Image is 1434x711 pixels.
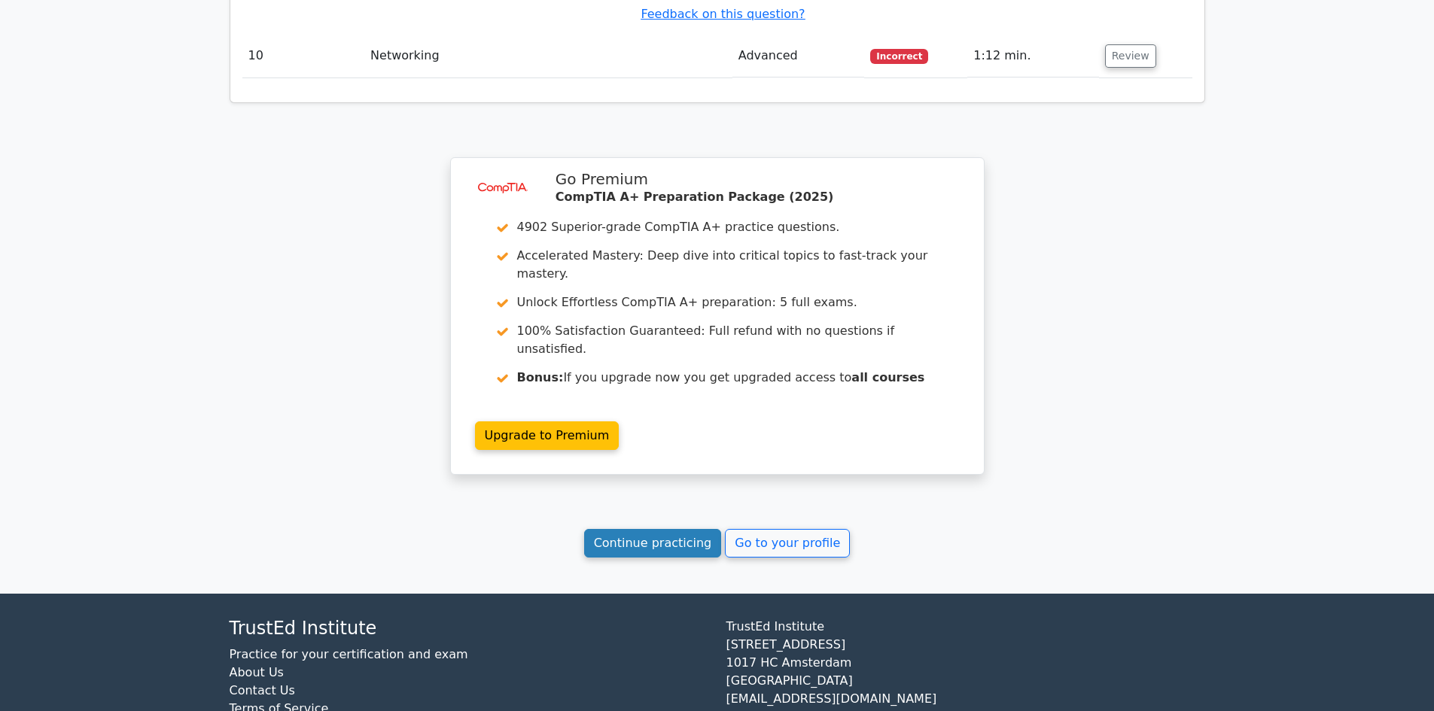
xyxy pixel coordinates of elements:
td: 1:12 min. [967,35,1098,77]
span: Incorrect [870,49,928,64]
button: Review [1105,44,1156,68]
a: Upgrade to Premium [475,421,620,450]
a: Go to your profile [725,529,850,558]
a: Continue practicing [584,529,722,558]
td: Advanced [732,35,865,77]
a: Contact Us [230,683,295,697]
td: 10 [242,35,365,77]
a: Practice for your certification and exam [230,647,468,661]
h4: TrustEd Institute [230,618,708,640]
a: About Us [230,665,284,679]
td: Networking [364,35,732,77]
a: Feedback on this question? [641,7,805,21]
